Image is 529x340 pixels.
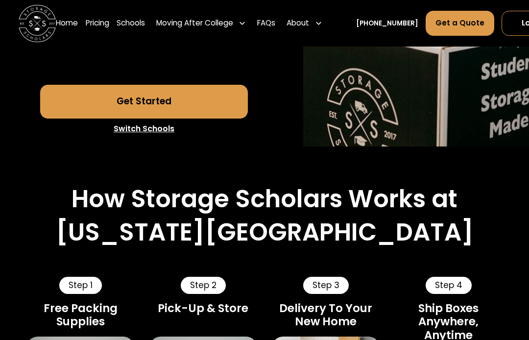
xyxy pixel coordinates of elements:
div: Free Packing Supplies [26,302,134,329]
div: About [283,10,326,36]
a: FAQs [257,10,275,36]
div: Step 1 [59,277,102,294]
a: Pricing [86,10,109,36]
a: Get a Quote [426,11,494,36]
h2: How Storage Scholars Works at [72,184,457,213]
div: Moving After College [152,10,250,36]
a: Switch Schools [40,119,247,139]
div: Step 4 [426,277,472,294]
div: Step 3 [303,277,349,294]
div: About [287,18,309,29]
a: home [19,5,56,42]
div: Step 2 [181,277,226,294]
a: [PHONE_NUMBER] [356,19,418,28]
a: Home [56,10,78,36]
img: Storage Scholars main logo [19,5,56,42]
a: Schools [117,10,145,36]
a: Get Started [40,85,247,119]
h2: [US_STATE][GEOGRAPHIC_DATA] [56,218,474,246]
div: Delivery To Your New Home [272,302,380,329]
div: Moving After College [156,18,233,29]
div: Pick-Up & Store [149,302,257,315]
